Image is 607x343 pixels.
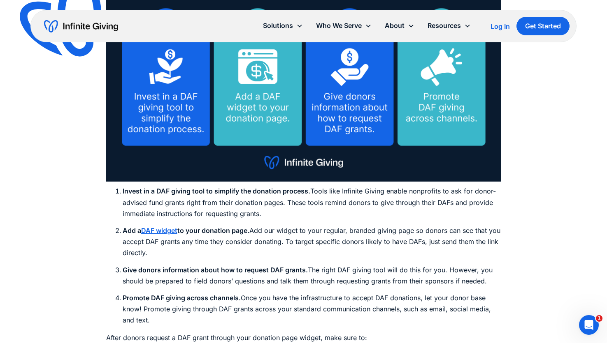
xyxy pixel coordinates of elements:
div: Who We Serve [316,20,362,31]
a: home [44,20,118,33]
span: 1 [596,315,602,322]
strong: Promote DAF giving across channels. [123,294,241,302]
a: Get Started [516,17,570,35]
li: Tools like Infinite Giving enable nonprofits to ask for donor-advised fund grants right from thei... [123,186,501,219]
a: DAF widget [141,226,177,235]
div: Solutions [263,20,293,31]
strong: Invest in a DAF giving tool to simplify the donation process. [123,187,310,195]
div: About [385,20,405,31]
div: Resources [428,20,461,31]
a: Log In [491,21,510,31]
div: Solutions [256,17,309,35]
li: The right DAF giving tool will do this for you. However, you should be prepared to field donors’ ... [123,265,501,287]
div: Resources [421,17,477,35]
strong: Add a [123,226,141,235]
strong: to your donation page. [177,226,249,235]
li: Add our widget to your regular, branded giving page so donors can see that you accept DAF grants ... [123,225,501,259]
div: About [378,17,421,35]
li: Once you have the infrastructure to accept DAF donations, let your donor base know! Promote givin... [123,292,501,326]
iframe: Intercom live chat [579,315,599,335]
div: Log In [491,23,510,30]
strong: Give donors information about how to request DAF grants. [123,266,308,274]
div: Who We Serve [309,17,378,35]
